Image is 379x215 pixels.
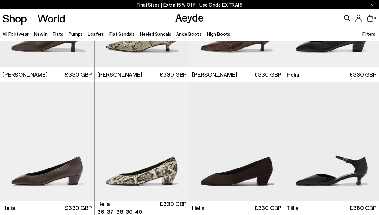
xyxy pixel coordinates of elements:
[254,204,281,212] span: £330 GBP
[37,13,65,24] a: World
[65,71,92,79] span: £330 GBP
[65,204,92,212] span: £330 GBP
[287,71,299,79] span: Helia
[159,71,187,79] span: £330 GBP
[284,201,379,215] a: Tillie £380 GBP
[349,204,376,212] span: £380 GBP
[192,71,237,79] span: [PERSON_NAME]
[69,31,83,37] a: Pumps
[199,2,242,8] span: Navigate to /collections/ss25-final-sizes
[254,71,281,79] span: £330 GBP
[349,71,376,79] span: £330 GBP
[3,31,29,37] a: All Footwear
[189,201,284,215] a: Helia £330 GBP
[88,31,104,37] a: Loafers
[189,82,284,201] img: Helia Suede Low-Cut Pumps
[95,82,189,201] img: Helia Low-Cut Pumps
[176,31,202,37] a: Ankle Boots
[53,31,63,37] a: Flats
[34,31,48,37] a: New In
[95,67,189,82] a: [PERSON_NAME] £330 GBP
[3,71,48,79] span: [PERSON_NAME]
[137,1,243,9] p: Final Sizes | Extra 15% Off
[287,204,299,212] span: Tillie
[109,31,135,37] a: Flat Sandals
[373,16,376,20] span: 0
[284,67,379,82] a: Helia £330 GBP
[97,71,142,79] span: [PERSON_NAME]
[3,204,15,212] span: Helia
[207,31,230,37] a: High Boots
[3,13,27,24] a: Shop
[367,15,373,22] a: 0
[95,82,189,201] a: Next slide Previous slide
[95,201,189,215] a: Helia 36 37 38 39 40 + £330 GBP
[97,200,110,208] span: Helia
[284,82,379,201] img: Tillie Ankle Strap Pumps
[362,31,375,37] span: Filters
[140,31,171,37] a: Heeled Sandals
[189,67,284,82] a: [PERSON_NAME] £330 GBP
[95,82,189,201] div: 1 / 6
[192,204,205,212] span: Helia
[175,10,204,24] a: Aeyde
